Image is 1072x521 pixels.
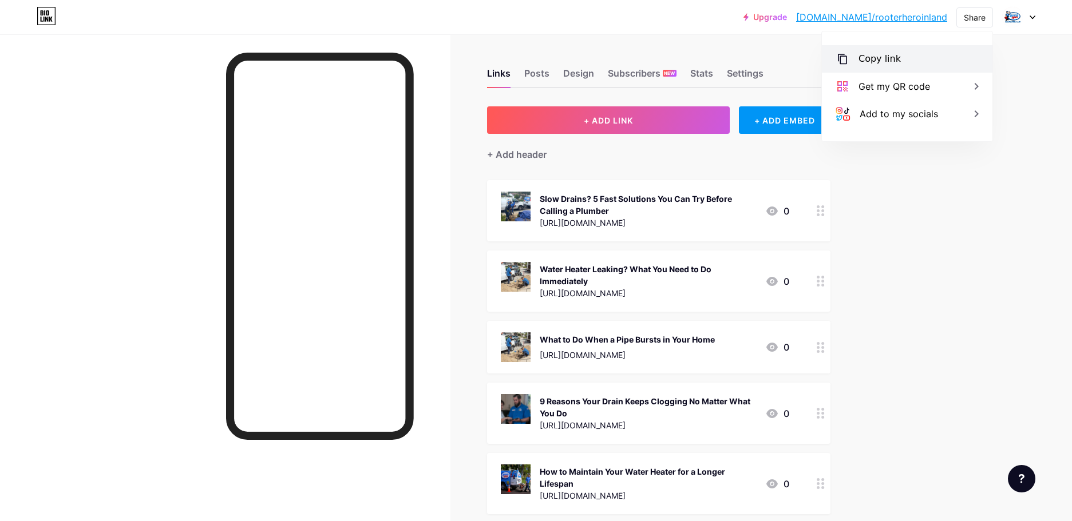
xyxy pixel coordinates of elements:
div: [URL][DOMAIN_NAME] [540,419,756,431]
img: What to Do When a Pipe Bursts in Your Home [501,332,531,362]
div: 0 [765,407,789,420]
div: [URL][DOMAIN_NAME] [540,217,756,229]
div: 9 Reasons Your Drain Keeps Clogging No Matter What You Do [540,395,756,419]
div: 0 [765,275,789,288]
div: Settings [727,66,764,87]
div: + ADD EMBED [739,106,830,134]
iframe: To enrich screen reader interactions, please activate Accessibility in Grammarly extension settings [234,61,406,432]
div: Slow Drains? 5 Fast Solutions You Can Try Before Calling a Plumber [540,193,756,217]
div: Subscribers [608,66,677,87]
div: 0 [765,204,789,218]
img: How to Maintain Your Water Heater for a Longer Lifespan [501,464,531,494]
div: Posts [524,66,549,87]
div: + Add header [487,148,547,161]
div: Get my QR code [859,79,930,93]
div: Water Heater Leaking? What You Need to Do Immediately [540,263,756,287]
div: [URL][DOMAIN_NAME] [540,287,756,299]
div: Copy link [859,52,901,66]
div: 0 [765,340,789,354]
div: What to Do When a Pipe Bursts in Your Home [540,333,715,345]
div: [URL][DOMAIN_NAME] [540,490,756,502]
div: [URL][DOMAIN_NAME] [540,349,715,361]
span: + ADD LINK [584,116,633,125]
img: Water Heater Leaking? What You Need to Do Immediately [501,262,531,292]
a: [DOMAIN_NAME]/rooterheroinland [796,10,947,24]
div: How to Maintain Your Water Heater for a Longer Lifespan [540,466,756,490]
span: NEW [664,70,675,77]
div: Share [964,11,986,23]
a: Upgrade [743,13,787,22]
img: 9 Reasons Your Drain Keeps Clogging No Matter What You Do [501,394,531,424]
img: Slow Drains? 5 Fast Solutions You Can Try Before Calling a Plumber [501,192,531,221]
div: Links [487,66,511,87]
div: Design [563,66,594,87]
img: Rooter Hero Plumbing & Air of Inland Empire [1002,6,1023,28]
div: 0 [765,477,789,491]
div: Stats [690,66,713,87]
div: Add to my socials [860,107,938,121]
button: + ADD LINK [487,106,730,134]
